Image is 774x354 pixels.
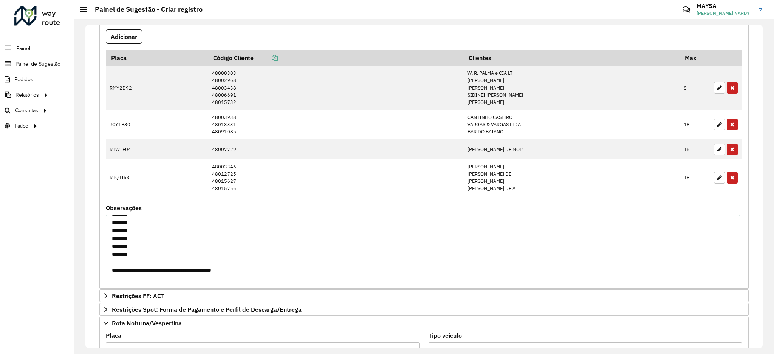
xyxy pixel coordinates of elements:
[463,50,680,66] th: Clientes
[106,203,142,212] label: Observações
[429,331,462,340] label: Tipo veículo
[208,50,464,66] th: Código Cliente
[680,50,710,66] th: Max
[106,66,208,110] td: RMY2D92
[15,107,38,114] span: Consultas
[463,66,680,110] td: W. R. PALMA e CIA LT [PERSON_NAME] [PERSON_NAME] SIDINEI [PERSON_NAME] [PERSON_NAME]
[697,2,753,9] h3: MAYSA
[208,66,464,110] td: 48000303 48002968 48003438 48006691 48015732
[678,2,695,18] a: Contato Rápido
[106,50,208,66] th: Placa
[680,110,710,140] td: 18
[208,159,464,196] td: 48003346 48012725 48015627 48015756
[680,66,710,110] td: 8
[254,54,278,62] a: Copiar
[99,303,749,316] a: Restrições Spot: Forma de Pagamento e Perfil de Descarga/Entrega
[99,317,749,329] a: Rota Noturna/Vespertina
[697,10,753,17] span: [PERSON_NAME] NARDY
[14,76,33,83] span: Pedidos
[112,306,302,312] span: Restrições Spot: Forma de Pagamento e Perfil de Descarga/Entrega
[106,331,121,340] label: Placa
[208,110,464,140] td: 48003938 48013331 48091085
[112,293,164,299] span: Restrições FF: ACT
[106,139,208,159] td: RTW1F04
[16,45,30,53] span: Painel
[112,320,182,326] span: Rota Noturna/Vespertina
[463,139,680,159] td: [PERSON_NAME] DE MOR
[463,159,680,196] td: [PERSON_NAME] [PERSON_NAME] DE [PERSON_NAME] [PERSON_NAME] DE A
[99,289,749,302] a: Restrições FF: ACT
[87,5,203,14] h2: Painel de Sugestão - Criar registro
[463,110,680,140] td: CANTINHO CASEIRO VARGAS & VARGAS LTDA BAR DO BAIANO
[106,110,208,140] td: JCY1B30
[680,159,710,196] td: 18
[106,159,208,196] td: RTQ1I53
[15,60,60,68] span: Painel de Sugestão
[14,122,28,130] span: Tático
[15,91,39,99] span: Relatórios
[106,29,142,44] button: Adicionar
[208,139,464,159] td: 48007729
[680,139,710,159] td: 15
